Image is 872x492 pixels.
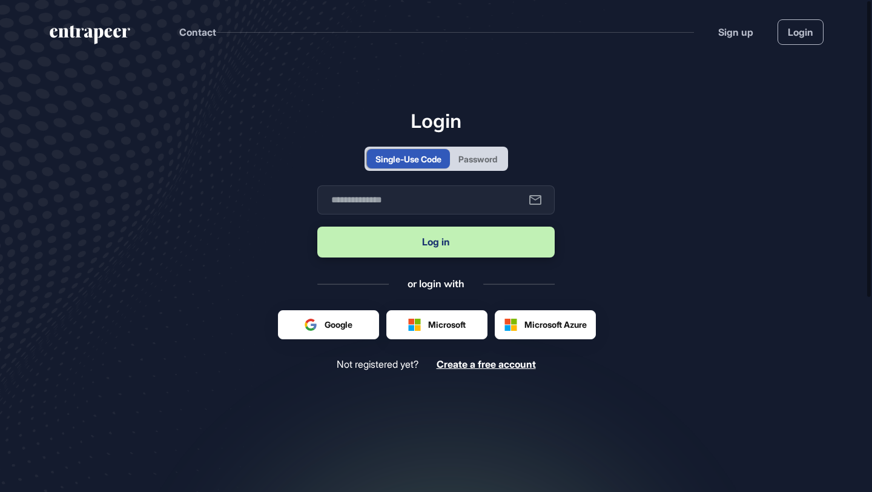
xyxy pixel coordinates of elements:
[317,227,555,258] button: Log in
[48,25,131,48] a: entrapeer-logo
[375,153,441,165] div: Single-Use Code
[718,25,753,39] a: Sign up
[317,109,555,132] h1: Login
[179,24,216,40] button: Contact
[337,359,418,370] span: Not registered yet?
[778,19,824,45] a: Login
[437,359,536,370] a: Create a free account
[408,277,464,290] div: or login with
[458,153,497,165] div: Password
